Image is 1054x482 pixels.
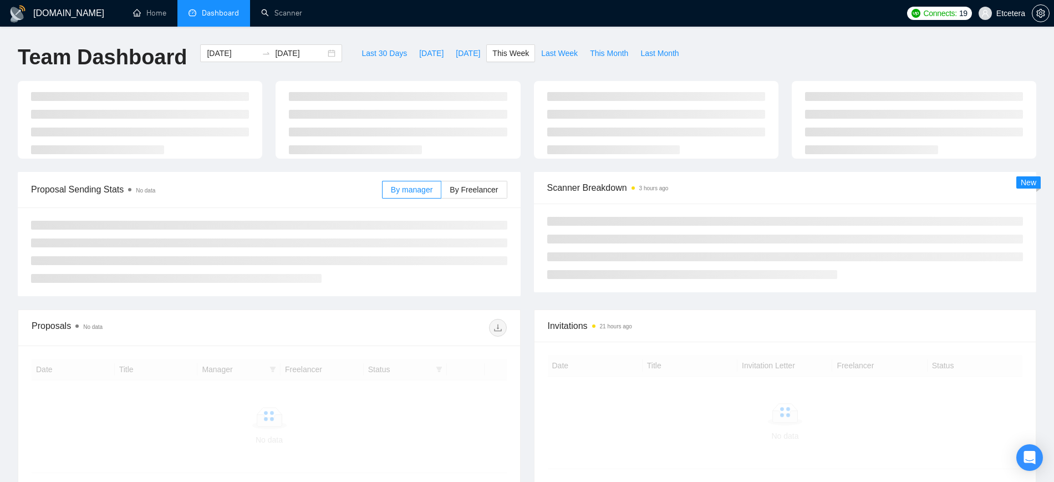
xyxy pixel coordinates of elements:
[456,47,480,59] span: [DATE]
[640,47,679,59] span: Last Month
[355,44,413,62] button: Last 30 Days
[261,8,302,18] a: searchScanner
[924,7,957,19] span: Connects:
[207,47,257,59] input: Start date
[1032,9,1050,18] a: setting
[9,5,27,23] img: logo
[32,319,269,337] div: Proposals
[18,44,187,70] h1: Team Dashboard
[133,8,166,18] a: homeHome
[1016,444,1043,471] div: Open Intercom Messenger
[202,8,239,18] span: Dashboard
[413,44,450,62] button: [DATE]
[981,9,989,17] span: user
[535,44,584,62] button: Last Week
[419,47,444,59] span: [DATE]
[547,181,1024,195] span: Scanner Breakdown
[590,47,628,59] span: This Month
[959,7,968,19] span: 19
[639,185,669,191] time: 3 hours ago
[548,319,1023,333] span: Invitations
[1032,4,1050,22] button: setting
[486,44,535,62] button: This Week
[541,47,578,59] span: Last Week
[600,323,632,329] time: 21 hours ago
[262,49,271,58] span: swap-right
[450,44,486,62] button: [DATE]
[912,9,920,18] img: upwork-logo.png
[492,47,529,59] span: This Week
[450,185,498,194] span: By Freelancer
[189,9,196,17] span: dashboard
[83,324,103,330] span: No data
[262,49,271,58] span: to
[634,44,685,62] button: Last Month
[584,44,634,62] button: This Month
[275,47,325,59] input: End date
[136,187,155,194] span: No data
[31,182,382,196] span: Proposal Sending Stats
[391,185,432,194] span: By manager
[1021,178,1036,187] span: New
[361,47,407,59] span: Last 30 Days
